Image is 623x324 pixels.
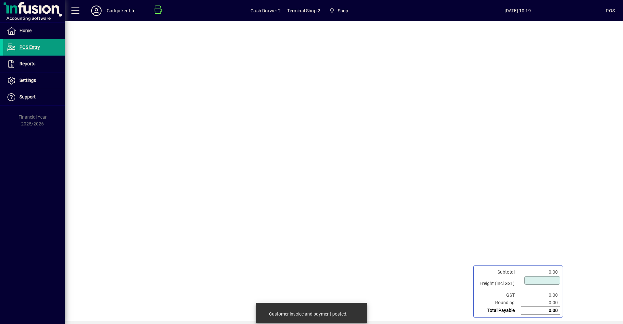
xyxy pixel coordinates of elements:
span: Shop [327,5,351,17]
span: Cash Drawer 2 [250,6,281,16]
span: Support [19,94,36,99]
span: [DATE] 10:19 [429,6,606,16]
td: Subtotal [476,268,521,276]
span: POS Entry [19,45,40,50]
a: Home [3,23,65,39]
span: Shop [338,6,348,16]
span: Settings [19,78,36,83]
div: POS [606,6,615,16]
a: Reports [3,56,65,72]
td: Freight (Incl GST) [476,276,521,292]
td: 0.00 [521,292,560,299]
div: Customer invoice and payment posted. [269,311,348,317]
td: 0.00 [521,299,560,307]
td: Total Payable [476,307,521,315]
span: Terminal Shop 2 [287,6,320,16]
td: 0.00 [521,268,560,276]
td: GST [476,292,521,299]
td: Rounding [476,299,521,307]
span: Reports [19,61,35,66]
a: Support [3,89,65,105]
button: Profile [86,5,107,17]
div: Cadquiker Ltd [107,6,136,16]
span: Home [19,28,31,33]
td: 0.00 [521,307,560,315]
a: Settings [3,72,65,89]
